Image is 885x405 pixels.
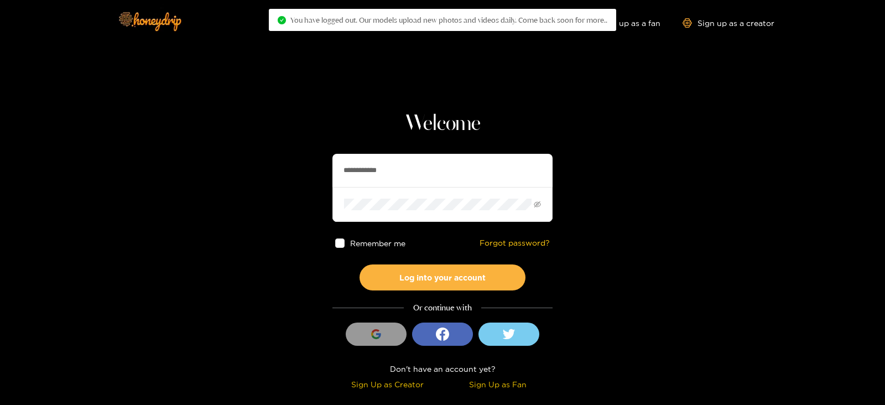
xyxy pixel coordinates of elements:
div: Or continue with [332,302,553,314]
div: Sign Up as Creator [335,378,440,391]
div: Don't have an account yet? [332,362,553,375]
span: eye-invisible [534,201,541,208]
a: Forgot password? [480,238,550,248]
span: check-circle [278,16,286,24]
a: Sign up as a fan [585,18,660,28]
span: You have logged out. Our models upload new photos and videos daily. Come back soon for more.. [290,15,607,24]
div: Sign Up as Fan [445,378,550,391]
h1: Welcome [332,111,553,137]
a: Sign up as a creator [683,18,774,28]
button: Log into your account [360,264,525,290]
span: Remember me [350,239,405,247]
